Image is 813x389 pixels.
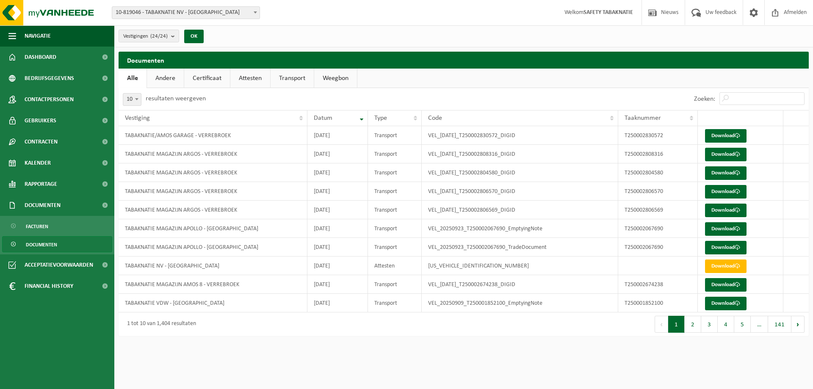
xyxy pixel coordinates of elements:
[307,275,368,294] td: [DATE]
[428,115,442,121] span: Code
[25,276,73,297] span: Financial History
[314,115,332,121] span: Datum
[119,163,307,182] td: TABAKNATIE MAGAZIJN ARGOS - VERREBROEK
[307,201,368,219] td: [DATE]
[314,69,357,88] a: Weegbon
[112,7,260,19] span: 10-819046 - TABAKNATIE NV - ANTWERPEN
[422,219,618,238] td: VEL_20250923_T250002067690_EmptyingNote
[618,126,697,145] td: T250002830572
[112,6,260,19] span: 10-819046 - TABAKNATIE NV - ANTWERPEN
[307,126,368,145] td: [DATE]
[694,96,715,102] label: Zoeken:
[25,152,51,174] span: Kalender
[123,30,168,43] span: Vestigingen
[705,278,747,292] a: Download
[119,275,307,294] td: TABAKNATIE MAGAZIJN AMOS 8 - VERREBROEK
[618,145,697,163] td: T250002808316
[734,316,751,333] button: 5
[307,294,368,312] td: [DATE]
[119,30,179,42] button: Vestigingen(24/24)
[705,185,747,199] a: Download
[751,316,768,333] span: …
[618,294,697,312] td: T250001852100
[25,47,56,68] span: Dashboard
[705,259,747,273] a: Download
[119,69,147,88] a: Alle
[422,201,618,219] td: VEL_[DATE]_T250002806569_DIGID
[119,52,809,68] h2: Documenten
[2,236,112,252] a: Documenten
[307,145,368,163] td: [DATE]
[705,166,747,180] a: Download
[26,237,57,253] span: Documenten
[368,238,422,257] td: Transport
[307,182,368,201] td: [DATE]
[119,238,307,257] td: TABAKNATIE MAGAZIJN APOLLO - [GEOGRAPHIC_DATA]
[119,257,307,275] td: TABAKNATIE NV - [GEOGRAPHIC_DATA]
[422,294,618,312] td: VEL_20250909_T250001852100_EmptyingNote
[119,294,307,312] td: TABAKNATIE VDW - [GEOGRAPHIC_DATA]
[307,257,368,275] td: [DATE]
[25,68,74,89] span: Bedrijfsgegevens
[150,33,168,39] count: (24/24)
[791,316,805,333] button: Next
[25,25,51,47] span: Navigatie
[368,257,422,275] td: Attesten
[123,93,141,106] span: 10
[705,222,747,236] a: Download
[368,201,422,219] td: Transport
[422,126,618,145] td: VEL_[DATE]_T250002830572_DIGID
[184,69,230,88] a: Certificaat
[685,316,701,333] button: 2
[705,148,747,161] a: Download
[25,110,56,131] span: Gebruikers
[374,115,387,121] span: Type
[618,201,697,219] td: T250002806569
[119,126,307,145] td: TABAKNATIE/AMOS GARAGE - VERREBROEK
[146,95,206,102] label: resultaten weergeven
[119,219,307,238] td: TABAKNATIE MAGAZIJN APOLLO - [GEOGRAPHIC_DATA]
[147,69,184,88] a: Andere
[271,69,314,88] a: Transport
[422,238,618,257] td: VEL_20250923_T250002067690_TradeDocument
[422,182,618,201] td: VEL_[DATE]_T250002806570_DIGID
[25,254,93,276] span: Acceptatievoorwaarden
[2,218,112,234] a: Facturen
[422,145,618,163] td: VEL_[DATE]_T250002808316_DIGID
[583,9,633,16] strong: SAFETY TABAKNATIE
[368,182,422,201] td: Transport
[705,129,747,143] a: Download
[184,30,204,43] button: OK
[422,275,618,294] td: VEL_[DATE]_T250002674238_DIGID
[119,201,307,219] td: TABAKNATIE MAGAZIJN ARGOS - VERREBROEK
[618,238,697,257] td: T250002067690
[307,238,368,257] td: [DATE]
[123,94,141,105] span: 10
[119,145,307,163] td: TABAKNATIE MAGAZIJN ARGOS - VERREBROEK
[705,241,747,254] a: Download
[705,204,747,217] a: Download
[705,297,747,310] a: Download
[625,115,661,121] span: Taaknummer
[618,182,697,201] td: T250002806570
[655,316,668,333] button: Previous
[718,316,734,333] button: 4
[25,131,58,152] span: Contracten
[368,294,422,312] td: Transport
[123,317,196,332] div: 1 tot 10 van 1,404 resultaten
[307,163,368,182] td: [DATE]
[230,69,270,88] a: Attesten
[125,115,150,121] span: Vestiging
[25,174,57,195] span: Rapportage
[368,219,422,238] td: Transport
[368,275,422,294] td: Transport
[25,89,74,110] span: Contactpersonen
[618,219,697,238] td: T250002067690
[119,182,307,201] td: TABAKNATIE MAGAZIJN ARGOS - VERREBROEK
[307,219,368,238] td: [DATE]
[26,218,48,235] span: Facturen
[668,316,685,333] button: 1
[25,195,61,216] span: Documenten
[618,275,697,294] td: T250002674238
[368,145,422,163] td: Transport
